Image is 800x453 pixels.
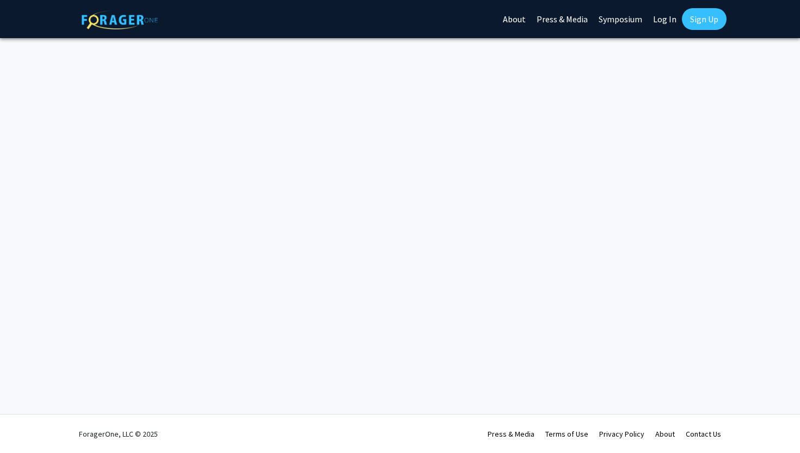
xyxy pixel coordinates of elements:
a: Press & Media [488,429,534,439]
img: ForagerOne Logo [82,10,158,29]
div: ForagerOne, LLC © 2025 [79,415,158,453]
a: Sign Up [682,8,727,30]
a: Terms of Use [545,429,588,439]
a: Contact Us [686,429,721,439]
a: About [655,429,675,439]
a: Privacy Policy [599,429,644,439]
